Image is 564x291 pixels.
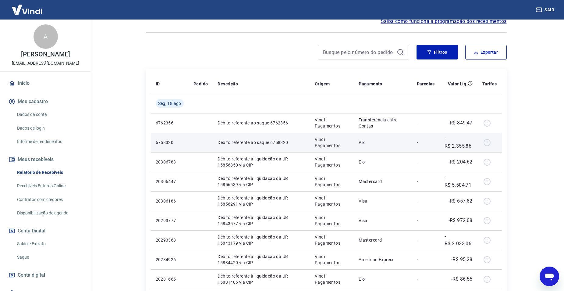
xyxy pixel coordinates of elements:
a: Dados da conta [15,108,84,121]
p: Vindi Pagamentos [315,195,349,207]
p: Débito referente à liquidação da UR 15843179 via CIP [218,234,305,246]
a: Início [7,77,84,90]
p: -R$ 95,28 [451,256,473,263]
p: - [417,139,435,145]
p: Vindi Pagamentos [315,253,349,266]
p: Origem [315,81,330,87]
p: 20293368 [156,237,184,243]
p: -R$ 86,55 [451,275,473,283]
p: ID [156,81,160,87]
p: Mastercard [359,237,407,243]
p: Parcelas [417,81,435,87]
p: -R$ 657,82 [449,197,473,205]
a: Contratos com credores [15,193,84,206]
p: Elo [359,276,407,282]
p: - [417,217,435,224]
p: [PERSON_NAME] [21,51,70,58]
p: 20281665 [156,276,184,282]
a: Conta digital [7,268,84,282]
p: Vindi Pagamentos [315,273,349,285]
p: Tarifas [482,81,497,87]
p: 20306447 [156,178,184,185]
p: Vindi Pagamentos [315,175,349,188]
p: - [417,120,435,126]
p: -R$ 2.355,86 [445,135,473,150]
p: - [417,159,435,165]
button: Sair [535,4,557,16]
p: Transferência entre Contas [359,117,407,129]
p: Pagamento [359,81,382,87]
a: Informe de rendimentos [15,135,84,148]
p: Débito referente à liquidação da UR 15856291 via CIP [218,195,305,207]
p: Débito referente à liquidação da UR 15856850 via CIP [218,156,305,168]
a: Disponibilização de agenda [15,207,84,219]
p: Vindi Pagamentos [315,234,349,246]
p: -R$ 972,08 [449,217,473,224]
p: - [417,198,435,204]
span: Conta digital [18,271,45,279]
button: Meus recebíveis [7,153,84,166]
a: Saiba como funciona a programação dos recebimentos [381,18,507,25]
a: Saque [15,251,84,264]
p: 6762356 [156,120,184,126]
p: Pedido [193,81,208,87]
p: -R$ 204,62 [449,158,473,166]
p: -R$ 2.033,06 [445,233,473,247]
p: -R$ 5.504,71 [445,174,473,189]
a: Saldo e Extrato [15,238,84,250]
p: Débito referente à liquidação da UR 15834420 via CIP [218,253,305,266]
p: Vindi Pagamentos [315,117,349,129]
iframe: Botão para abrir a janela de mensagens [540,267,559,286]
a: Recebíveis Futuros Online [15,180,84,192]
p: Mastercard [359,178,407,185]
button: Meu cadastro [7,95,84,108]
p: Vindi Pagamentos [315,214,349,227]
p: 6758320 [156,139,184,145]
p: [EMAIL_ADDRESS][DOMAIN_NAME] [12,60,79,66]
p: Débito referente à liquidação da UR 15831405 via CIP [218,273,305,285]
p: 20306186 [156,198,184,204]
p: Visa [359,198,407,204]
p: 20306783 [156,159,184,165]
p: Pix [359,139,407,145]
button: Conta Digital [7,224,84,238]
p: -R$ 849,47 [449,119,473,127]
p: - [417,237,435,243]
p: Débito referente ao saque 6758320 [218,139,305,145]
p: Descrição [218,81,238,87]
span: Seg, 18 ago [158,100,181,106]
a: Dados de login [15,122,84,135]
img: Vindi [7,0,47,19]
button: Filtros [417,45,458,59]
p: 20293777 [156,217,184,224]
p: Vindi Pagamentos [315,136,349,149]
p: Débito referente ao saque 6762356 [218,120,305,126]
p: Elo [359,159,407,165]
div: A [34,24,58,49]
p: 20284926 [156,257,184,263]
p: Valor Líq. [448,81,468,87]
p: Vindi Pagamentos [315,156,349,168]
p: - [417,178,435,185]
p: American Express [359,257,407,263]
p: Débito referente à liquidação da UR 15843577 via CIP [218,214,305,227]
input: Busque pelo número do pedido [323,48,394,57]
button: Exportar [465,45,507,59]
a: Relatório de Recebíveis [15,166,84,179]
p: Débito referente à liquidação da UR 15856539 via CIP [218,175,305,188]
p: - [417,276,435,282]
p: - [417,257,435,263]
p: Visa [359,217,407,224]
